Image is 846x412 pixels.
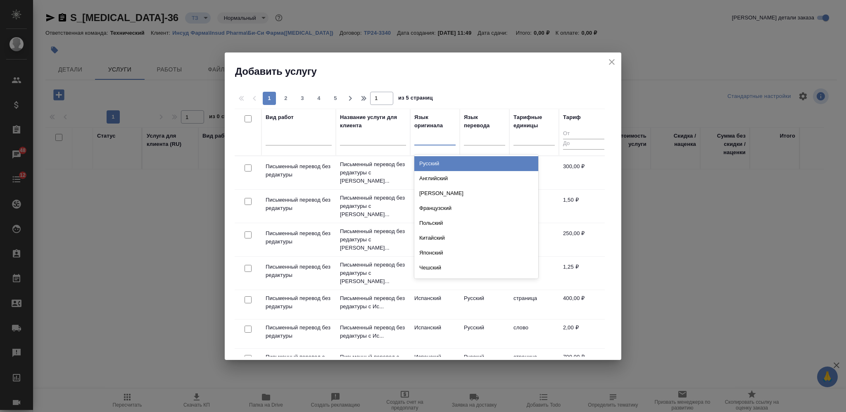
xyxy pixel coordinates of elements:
td: 300,00 ₽ [559,158,608,187]
td: Русский [410,192,460,221]
div: Китайский [414,231,538,245]
span: 5 [329,94,342,102]
p: Письменный перевод без редактуры [266,162,332,179]
div: Французский [414,201,538,216]
div: Японский [414,245,538,260]
p: Письменный перевод без редактуры с [PERSON_NAME]... [340,227,406,252]
button: close [606,56,618,68]
td: Испанский [410,290,460,319]
div: [PERSON_NAME] [414,186,538,201]
span: из 5 страниц [398,93,433,105]
td: 400,00 ₽ [559,290,608,319]
button: 4 [312,92,326,105]
div: Вид работ [266,113,294,121]
td: Русский [460,290,509,319]
div: Тарифные единицы [513,113,555,130]
p: Письменный перевод с редактурой с Исп... [340,353,406,369]
p: Письменный перевод без редактуры [266,324,332,340]
div: Сербский [414,275,538,290]
div: Язык перевода [464,113,505,130]
td: Русский [460,349,509,378]
div: Чешский [414,260,538,275]
p: Письменный перевод без редактуры с [PERSON_NAME]... [340,194,406,219]
button: 2 [279,92,292,105]
td: Английский [410,259,460,288]
div: Язык оригинала [414,113,456,130]
span: 4 [312,94,326,102]
td: 700,00 ₽ [559,349,608,378]
td: 2,00 ₽ [559,319,608,348]
button: 5 [329,92,342,105]
td: 250,00 ₽ [559,225,608,254]
div: Название услуги для клиента [340,113,406,130]
td: Испанский [410,319,460,348]
td: Испанский [410,349,460,378]
td: Английский [410,225,460,254]
td: страница [509,290,559,319]
p: Письменный перевод без редактуры [266,196,332,212]
p: Письменный перевод без редактуры [266,294,332,311]
p: Письменный перевод без редактуры с Ис... [340,324,406,340]
p: Письменный перевод без редактуры [266,263,332,279]
div: Тариф [563,113,581,121]
td: 1,25 ₽ [559,259,608,288]
p: Письменный перевод без редактуры с [PERSON_NAME]... [340,261,406,286]
p: Письменный перевод без редактуры с [PERSON_NAME]... [340,160,406,185]
button: 3 [296,92,309,105]
td: 1,50 ₽ [559,192,608,221]
span: 2 [279,94,292,102]
p: Письменный перевод без редактуры [266,229,332,246]
td: Русский [460,319,509,348]
td: слово [509,319,559,348]
td: Русский [410,158,460,187]
p: Письменный перевод с редактурой [266,353,332,369]
div: Польский [414,216,538,231]
div: Английский [414,171,538,186]
p: Письменный перевод без редактуры с Ис... [340,294,406,311]
input: От [563,129,604,139]
span: 3 [296,94,309,102]
td: страница [509,349,559,378]
h2: Добавить услугу [235,65,621,78]
input: До [563,139,604,149]
div: Русский [414,156,538,171]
